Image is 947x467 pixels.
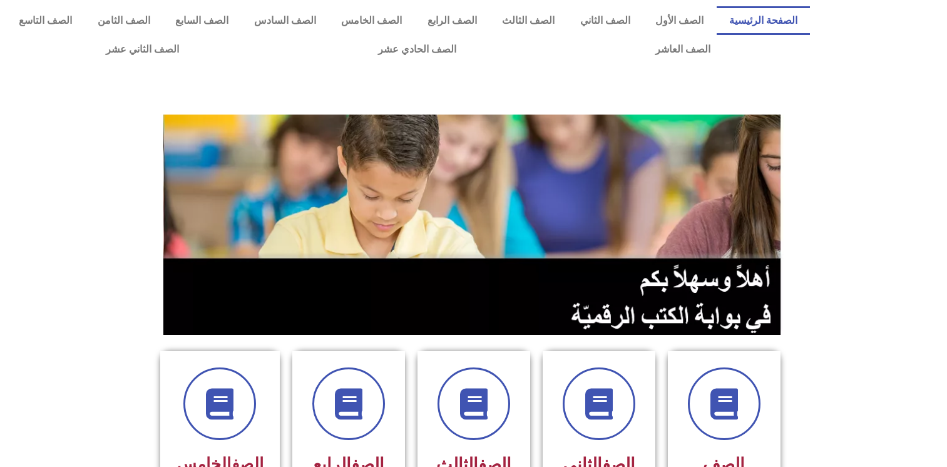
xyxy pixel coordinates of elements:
a: الصف الرابع [415,6,490,35]
a: الصف التاسع [6,6,85,35]
a: الصف السابع [163,6,242,35]
a: الصف الحادي عشر [279,35,556,64]
a: الصفحة الرئيسية [717,6,811,35]
a: الصف الثالث [489,6,568,35]
a: الصف الثامن [85,6,163,35]
a: الصف الأول [643,6,717,35]
a: الصف الخامس [329,6,415,35]
a: الصف الثاني عشر [6,35,279,64]
a: الصف الثاني [568,6,643,35]
a: الصف السادس [242,6,329,35]
a: الصف العاشر [556,35,810,64]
